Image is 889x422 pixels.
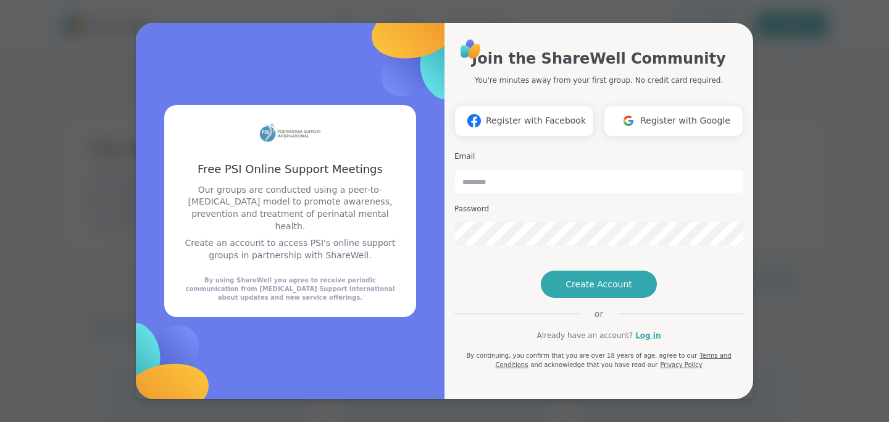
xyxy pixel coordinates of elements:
[454,151,743,162] h3: Email
[454,106,594,137] button: Register with Facebook
[604,106,743,137] button: Register with Google
[466,352,697,359] span: By continuing, you confirm that you are over 18 years of age, agree to our
[536,330,633,341] span: Already have an account?
[640,114,730,127] span: Register with Google
[472,48,725,70] h1: Join the ShareWell Community
[566,278,632,290] span: Create Account
[580,308,618,320] span: or
[457,35,485,63] img: ShareWell Logo
[259,120,321,146] img: partner logo
[660,361,702,368] a: Privacy Policy
[486,114,586,127] span: Register with Facebook
[462,109,486,132] img: ShareWell Logomark
[495,352,731,368] a: Terms and Conditions
[475,75,723,86] p: You're minutes away from your first group. No credit card required.
[179,237,401,261] p: Create an account to access PSI's online support groups in partnership with ShareWell.
[617,109,640,132] img: ShareWell Logomark
[179,276,401,302] div: By using ShareWell you agree to receive periodic communication from [MEDICAL_DATA] Support Intern...
[530,361,657,368] span: and acknowledge that you have read our
[541,271,657,298] button: Create Account
[179,161,401,177] h3: Free PSI Online Support Meetings
[179,184,401,232] p: Our groups are conducted using a peer-to-[MEDICAL_DATA] model to promote awareness, prevention an...
[454,204,743,214] h3: Password
[635,330,661,341] a: Log in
